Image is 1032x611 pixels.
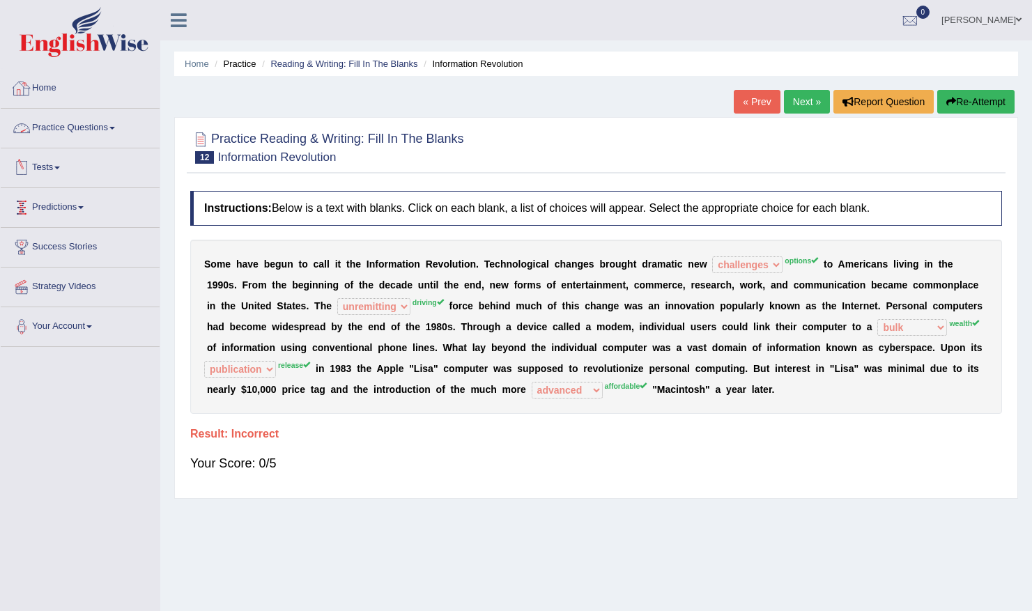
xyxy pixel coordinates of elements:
b: m [388,258,396,270]
b: a [711,279,716,291]
b: t [292,300,295,311]
b: . [306,300,309,311]
b: u [615,258,622,270]
b: u [452,258,459,270]
b: g [577,258,583,270]
b: f [375,258,378,270]
b: l [436,279,439,291]
b: r [523,279,527,291]
b: m [217,258,225,270]
b: r [691,279,695,291]
b: I [367,258,369,270]
b: a [771,279,776,291]
b: e [225,258,231,270]
b: h [500,258,507,270]
b: o [918,279,925,291]
b: g [304,279,310,291]
b: e [260,300,265,311]
a: Reading & Writing: Fill In The Blanks [270,59,417,69]
b: U [241,300,248,311]
b: i [851,279,854,291]
a: Home [1,69,160,104]
b: t [824,258,827,270]
b: e [561,279,567,291]
b: e [453,279,459,291]
b: d [782,279,788,291]
span: 0 [916,6,930,19]
b: i [406,258,408,270]
b: k [757,279,763,291]
b: i [533,258,536,270]
b: c [794,279,799,291]
b: i [594,279,596,291]
b: s [700,279,706,291]
b: u [822,279,829,291]
b: r [459,300,462,311]
b: c [390,279,396,291]
b: c [968,279,973,291]
a: Tests [1,148,160,183]
b: l [449,258,452,270]
span: 12 [195,151,214,164]
li: Information Revolution [420,57,523,70]
b: e [611,279,617,291]
b: e [230,300,236,311]
b: g [333,279,339,291]
b: s [589,258,594,270]
b: s [574,300,580,311]
b: e [468,300,473,311]
b: a [541,258,546,270]
b: S [204,258,210,270]
b: S [277,300,283,311]
b: o [640,279,646,291]
b: a [318,258,324,270]
b: a [665,258,671,270]
h2: Practice Reading & Writing: Fill In The Blanks [190,129,464,164]
b: r [753,279,757,291]
b: n [424,279,430,291]
b: m [814,279,822,291]
b: d [265,300,272,311]
b: t [939,258,942,270]
b: g [527,258,533,270]
b: . [234,279,237,291]
b: e [407,279,413,291]
b: r [248,279,252,291]
b: n [248,300,254,311]
b: t [402,258,406,270]
b: e [326,300,332,311]
b: f [449,300,453,311]
b: h [447,279,454,291]
b: o [941,279,948,291]
b: n [617,279,623,291]
b: i [254,300,257,311]
b: n [312,279,318,291]
a: Predictions [1,188,160,223]
b: b [292,279,298,291]
b: n [927,258,933,270]
b: o [799,279,806,291]
b: o [344,279,351,291]
b: i [324,279,327,291]
b: o [443,258,449,270]
li: Practice [211,57,256,70]
b: c [530,300,536,311]
b: r [648,258,652,270]
b: c [555,258,560,270]
b: c [837,279,842,291]
b: e [948,258,953,270]
b: t [585,279,589,291]
b: i [834,279,837,291]
b: t [257,300,261,311]
b: , [482,279,484,291]
b: l [324,258,327,270]
b: a [962,279,968,291]
b: f [553,279,556,291]
b: e [385,279,390,291]
b: d [401,279,408,291]
b: i [924,258,927,270]
b: n [498,300,505,311]
b: w [501,279,509,291]
b: e [854,258,859,270]
b: e [495,279,501,291]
